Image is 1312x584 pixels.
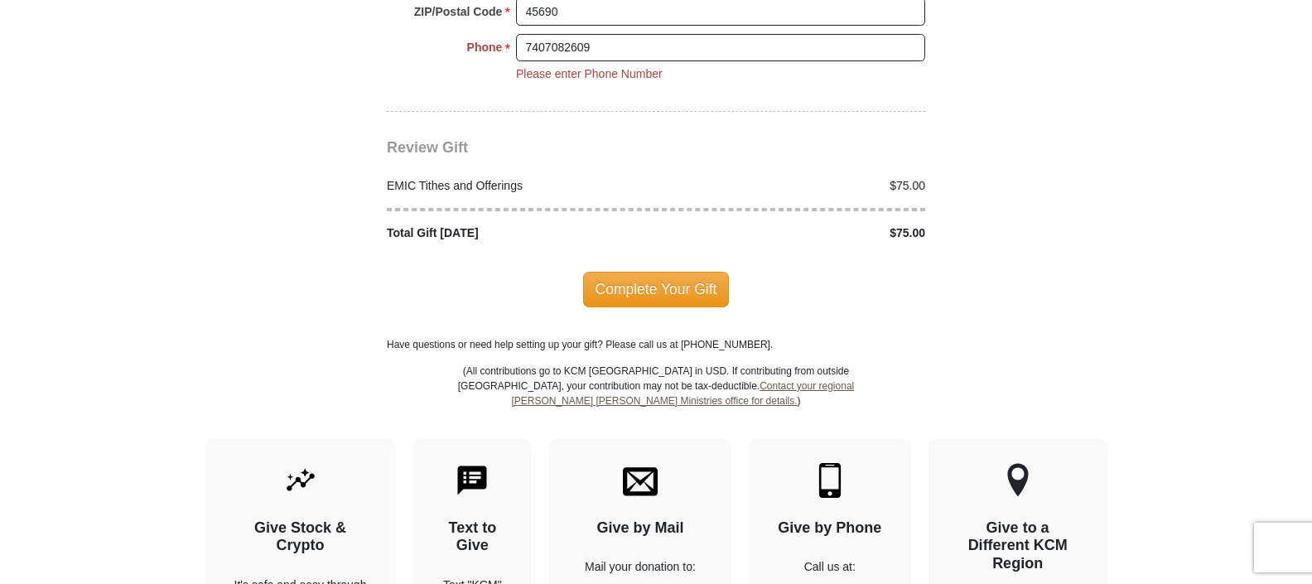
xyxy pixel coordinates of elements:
[656,177,934,195] div: $75.00
[387,337,925,352] p: Have questions or need help setting up your gift? Please call us at [PHONE_NUMBER].
[234,519,367,555] h4: Give Stock & Crypto
[1006,463,1030,498] img: other-region
[387,139,468,156] span: Review Gift
[511,380,854,407] a: Contact your regional [PERSON_NAME] [PERSON_NAME] Ministries office for details.
[778,558,882,576] p: Call us at:
[583,272,730,306] span: Complete Your Gift
[442,519,504,555] h4: Text to Give
[457,364,855,438] p: (All contributions go to KCM [GEOGRAPHIC_DATA] in USD. If contributing from outside [GEOGRAPHIC_D...
[283,463,318,498] img: give-by-stock.svg
[467,36,503,59] strong: Phone
[957,519,1078,573] h4: Give to a Different KCM Region
[455,463,490,498] img: text-to-give.svg
[379,177,657,195] div: EMIC Tithes and Offerings
[578,519,702,538] h4: Give by Mail
[656,224,934,242] div: $75.00
[778,519,882,538] h4: Give by Phone
[516,65,663,83] li: Please enter Phone Number
[578,558,702,576] p: Mail your donation to:
[379,224,657,242] div: Total Gift [DATE]
[623,463,658,498] img: envelope.svg
[813,463,847,498] img: mobile.svg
